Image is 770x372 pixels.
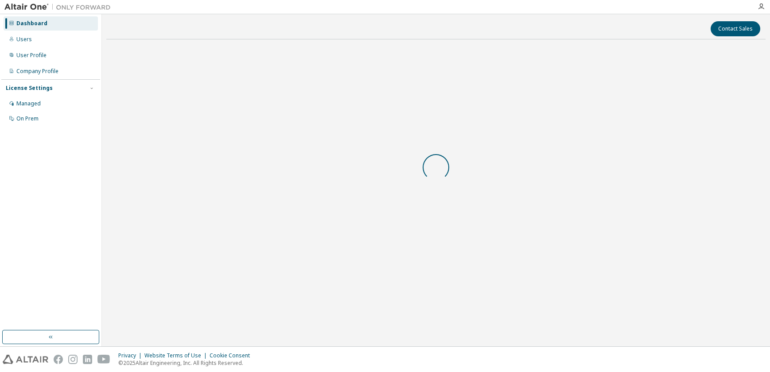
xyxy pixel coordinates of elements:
img: instagram.svg [68,355,78,364]
button: Contact Sales [711,21,760,36]
img: Altair One [4,3,115,12]
div: Privacy [118,352,144,359]
div: Company Profile [16,68,58,75]
div: Website Terms of Use [144,352,210,359]
img: altair_logo.svg [3,355,48,364]
div: Dashboard [16,20,47,27]
img: linkedin.svg [83,355,92,364]
div: On Prem [16,115,39,122]
div: Users [16,36,32,43]
div: Cookie Consent [210,352,255,359]
img: facebook.svg [54,355,63,364]
div: License Settings [6,85,53,92]
p: © 2025 Altair Engineering, Inc. All Rights Reserved. [118,359,255,367]
img: youtube.svg [97,355,110,364]
div: Managed [16,100,41,107]
div: User Profile [16,52,47,59]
